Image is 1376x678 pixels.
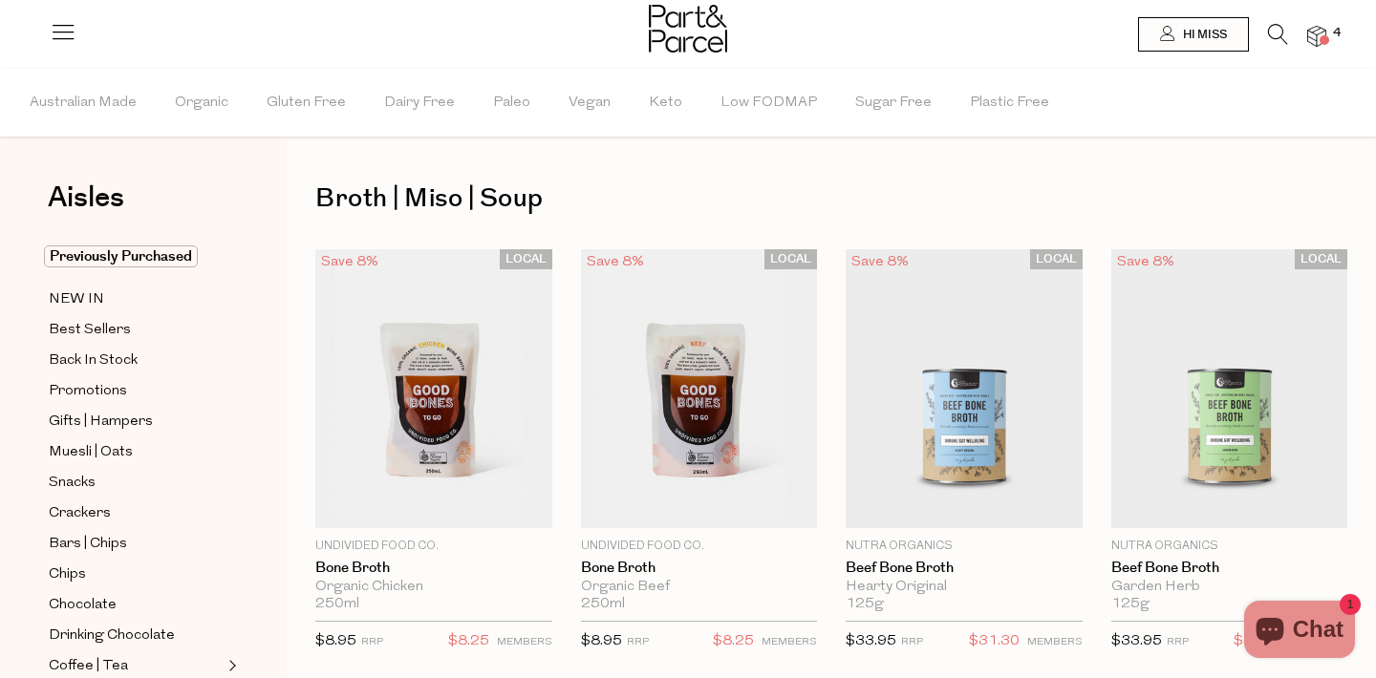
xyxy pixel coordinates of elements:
a: Bone Broth [581,560,818,577]
a: Beef Bone Broth [1111,560,1348,577]
span: Sugar Free [855,70,932,137]
span: 125g [1111,596,1150,613]
small: RRP [361,637,383,647]
a: Chocolate [49,593,223,617]
a: Gifts | Hampers [49,410,223,434]
span: Back In Stock [49,350,138,372]
span: $8.25 [713,629,754,654]
h1: Broth | Miso | Soup [315,177,1347,221]
span: Best Sellers [49,319,131,342]
span: Paleo [493,70,530,137]
span: Plastic Free [970,70,1049,137]
div: Save 8% [581,249,650,275]
div: Garden Herb [1111,579,1348,596]
span: Bars | Chips [49,533,127,556]
span: Drinking Chocolate [49,625,175,647]
span: Organic [175,70,228,137]
div: Save 8% [1111,249,1180,275]
span: $31.30 [1234,629,1284,654]
span: Dairy Free [384,70,455,137]
a: Back In Stock [49,349,223,372]
span: $8.25 [448,629,489,654]
span: Aisles [48,177,124,219]
span: Chips [49,563,86,586]
small: RRP [1167,637,1189,647]
div: Hearty Original [846,579,1083,596]
span: Keto [649,70,682,137]
span: Coffee | Tea [49,655,128,678]
a: Bone Broth [315,560,552,577]
a: Bars | Chips [49,532,223,556]
span: Australian Made [30,70,137,137]
span: $33.95 [1111,634,1162,648]
inbox-online-store-chat: Shopify online store chat [1238,601,1361,663]
span: LOCAL [764,249,817,269]
span: Gluten Free [267,70,346,137]
a: Aisles [48,183,124,231]
span: Low FODMAP [720,70,817,137]
span: Promotions [49,380,127,403]
p: Nutra Organics [846,538,1083,555]
span: Previously Purchased [44,245,198,267]
span: 4 [1328,25,1345,42]
span: Snacks [49,472,96,495]
a: Promotions [49,379,223,403]
span: $33.95 [846,634,896,648]
a: Chips [49,562,223,586]
span: 250ml [315,596,359,613]
small: MEMBERS [762,637,817,647]
span: Hi Miss [1178,27,1227,43]
div: Organic Chicken [315,579,552,596]
span: Gifts | Hampers [49,411,153,434]
div: Organic Beef [581,579,818,596]
span: Vegan [569,70,611,137]
img: Beef Bone Broth [846,249,1083,528]
a: 4 [1307,26,1326,46]
span: LOCAL [1295,249,1347,269]
span: LOCAL [1030,249,1083,269]
a: NEW IN [49,287,223,311]
span: $8.95 [315,634,356,648]
a: Beef Bone Broth [846,560,1083,577]
span: Chocolate [49,594,117,617]
a: Snacks [49,471,223,495]
span: Muesli | Oats [49,441,133,464]
img: Bone Broth [581,249,818,528]
a: Crackers [49,501,223,525]
button: Expand/Collapse Coffee | Tea [224,654,237,677]
div: Save 8% [315,249,384,275]
img: Bone Broth [315,249,552,528]
p: Nutra Organics [1111,538,1348,555]
span: $8.95 [581,634,622,648]
img: Beef Bone Broth [1111,249,1348,528]
div: Save 8% [846,249,914,275]
span: 125g [846,596,884,613]
a: Muesli | Oats [49,440,223,464]
small: MEMBERS [497,637,552,647]
span: $31.30 [969,629,1020,654]
small: MEMBERS [1027,637,1083,647]
a: Drinking Chocolate [49,624,223,647]
span: NEW IN [49,288,104,311]
img: Part&Parcel [649,5,727,53]
span: 250ml [581,596,625,613]
span: Crackers [49,502,111,525]
a: Hi Miss [1138,17,1249,52]
small: RRP [901,637,923,647]
a: Best Sellers [49,318,223,342]
a: Previously Purchased [49,245,223,268]
small: RRP [627,637,649,647]
p: Undivided Food Co. [315,538,552,555]
a: Coffee | Tea [49,654,223,678]
p: Undivided Food Co. [581,538,818,555]
span: LOCAL [500,249,552,269]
